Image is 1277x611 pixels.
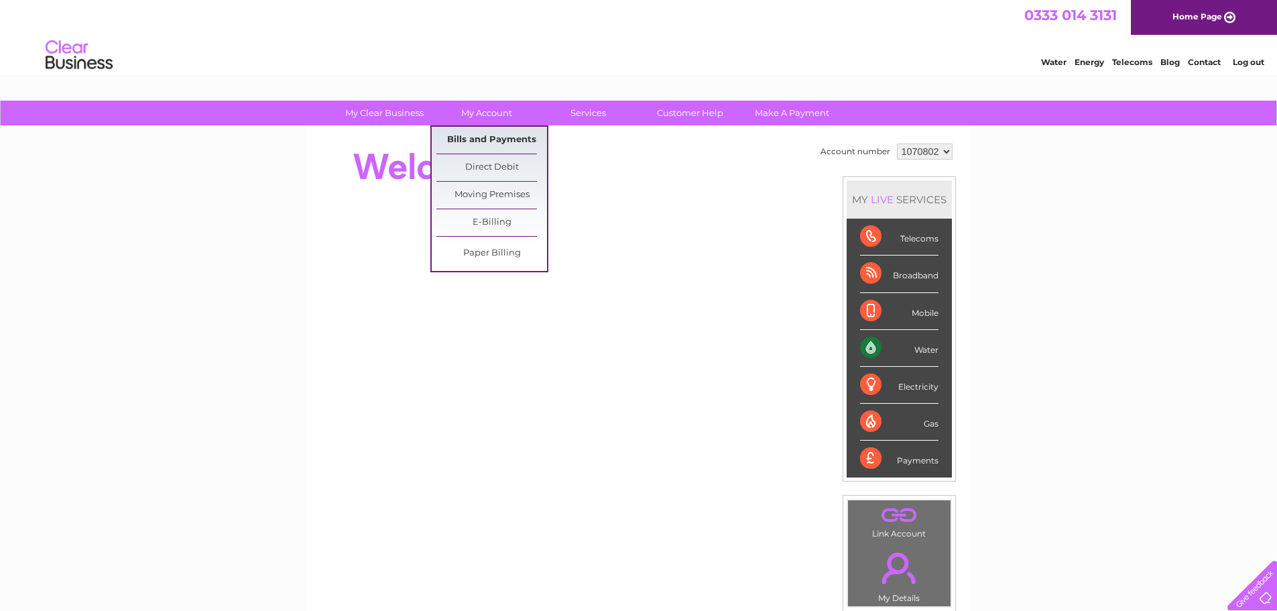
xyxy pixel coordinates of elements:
[436,182,547,209] a: Moving Premises
[436,240,547,267] a: Paper Billing
[847,500,951,542] td: Link Account
[737,101,847,125] a: Make A Payment
[1160,57,1180,67] a: Blog
[431,101,542,125] a: My Account
[860,219,938,256] div: Telecoms
[868,193,896,206] div: LIVE
[436,154,547,181] a: Direct Debit
[1024,7,1117,23] a: 0333 014 3131
[1112,57,1152,67] a: Telecoms
[533,101,644,125] a: Services
[860,256,938,292] div: Broadband
[817,140,894,163] td: Account number
[436,209,547,236] a: E-Billing
[860,367,938,404] div: Electricity
[851,545,947,592] a: .
[436,127,547,154] a: Bills and Payments
[860,293,938,330] div: Mobile
[847,541,951,607] td: My Details
[45,35,113,76] img: logo.png
[329,101,440,125] a: My Clear Business
[851,504,947,527] a: .
[635,101,745,125] a: Customer Help
[847,180,952,219] div: MY SERVICES
[860,330,938,367] div: Water
[1188,57,1221,67] a: Contact
[1041,57,1067,67] a: Water
[1233,57,1264,67] a: Log out
[860,441,938,477] div: Payments
[322,7,956,65] div: Clear Business is a trading name of Verastar Limited (registered in [GEOGRAPHIC_DATA] No. 3667643...
[860,404,938,441] div: Gas
[1075,57,1104,67] a: Energy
